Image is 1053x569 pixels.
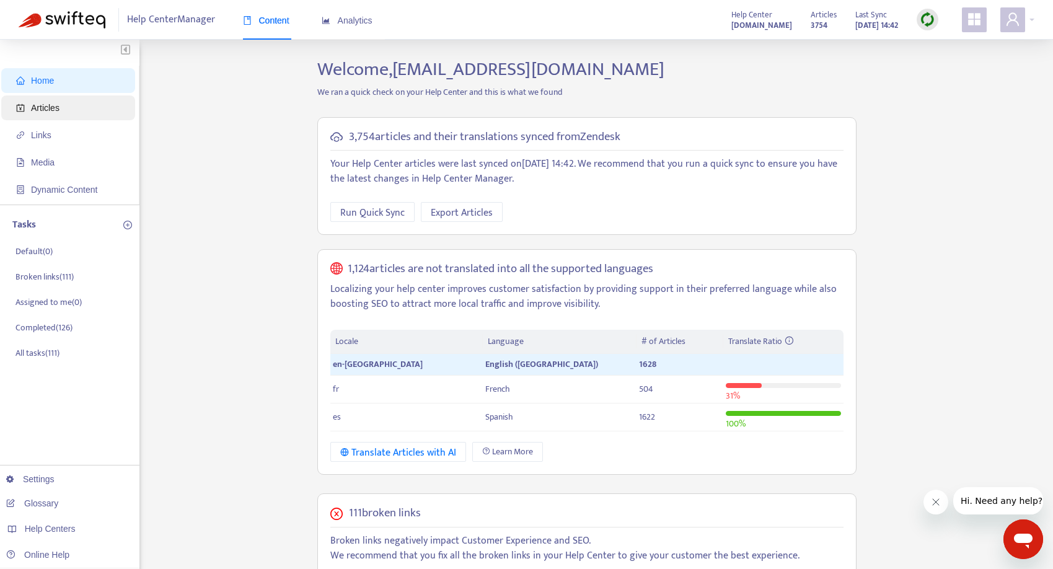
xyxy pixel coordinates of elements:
iframe: Close message [923,490,948,514]
span: 100 % [726,417,746,431]
span: Learn More [492,445,533,459]
span: Spanish [485,410,513,424]
span: fr [333,382,339,396]
th: # of Articles [637,330,723,354]
p: Your Help Center articles were last synced on [DATE] 14:42 . We recommend that you run a quick sy... [330,157,844,187]
strong: [DOMAIN_NAME] [731,19,792,32]
span: book [243,16,252,25]
span: plus-circle [123,221,132,229]
img: Swifteq [19,11,105,29]
button: Translate Articles with AI [330,442,466,462]
div: Translate Articles with AI [340,445,456,461]
span: close-circle [330,508,343,520]
span: Analytics [322,15,372,25]
span: user [1005,12,1020,27]
span: 1622 [639,410,655,424]
span: 31 % [726,389,740,403]
span: Content [243,15,289,25]
p: Default ( 0 ) [15,245,53,258]
span: appstore [967,12,982,27]
p: Broken links negatively impact Customer Experience and SEO. We recommend that you fix all the bro... [330,534,844,563]
span: Dynamic Content [31,185,97,195]
span: en-[GEOGRAPHIC_DATA] [333,357,423,371]
span: Last Sync [855,8,887,22]
span: 1628 [639,357,656,371]
th: Language [483,330,637,354]
span: 504 [639,382,653,396]
span: Articles [811,8,837,22]
button: Export Articles [421,202,503,222]
p: All tasks ( 111 ) [15,346,59,359]
button: Run Quick Sync [330,202,415,222]
div: Translate Ratio [728,335,839,348]
a: Online Help [6,550,69,560]
span: Export Articles [431,205,493,221]
h5: 1,124 articles are not translated into all the supported languages [348,262,653,276]
span: Links [31,130,51,140]
span: es [333,410,341,424]
span: container [16,185,25,194]
a: Settings [6,474,55,484]
a: Learn More [472,442,543,462]
span: Welcome, [EMAIL_ADDRESS][DOMAIN_NAME] [317,54,664,85]
span: cloud-sync [330,131,343,143]
span: global [330,262,343,276]
p: We ran a quick check on your Help Center and this is what we found [308,86,866,99]
span: Home [31,76,54,86]
p: Assigned to me ( 0 ) [15,296,82,309]
p: Tasks [12,218,36,232]
h5: 111 broken links [349,506,421,521]
span: Help Centers [25,524,76,534]
p: Broken links ( 111 ) [15,270,74,283]
span: Help Center Manager [127,8,215,32]
a: Glossary [6,498,58,508]
span: English ([GEOGRAPHIC_DATA]) [485,357,598,371]
span: account-book [16,104,25,112]
a: [DOMAIN_NAME] [731,18,792,32]
span: area-chart [322,16,330,25]
th: Locale [330,330,483,354]
span: French [485,382,510,396]
strong: 3754 [811,19,827,32]
span: Help Center [731,8,772,22]
span: file-image [16,158,25,167]
span: home [16,76,25,85]
span: Media [31,157,55,167]
h5: 3,754 articles and their translations synced from Zendesk [349,130,620,144]
p: Localizing your help center improves customer satisfaction by providing support in their preferre... [330,282,844,312]
p: Completed ( 126 ) [15,321,73,334]
span: Articles [31,103,59,113]
iframe: Message from company [953,487,1043,514]
span: Run Quick Sync [340,205,405,221]
img: sync.dc5367851b00ba804db3.png [920,12,935,27]
strong: [DATE] 14:42 [855,19,898,32]
iframe: Button to launch messaging window [1003,519,1043,559]
span: link [16,131,25,139]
